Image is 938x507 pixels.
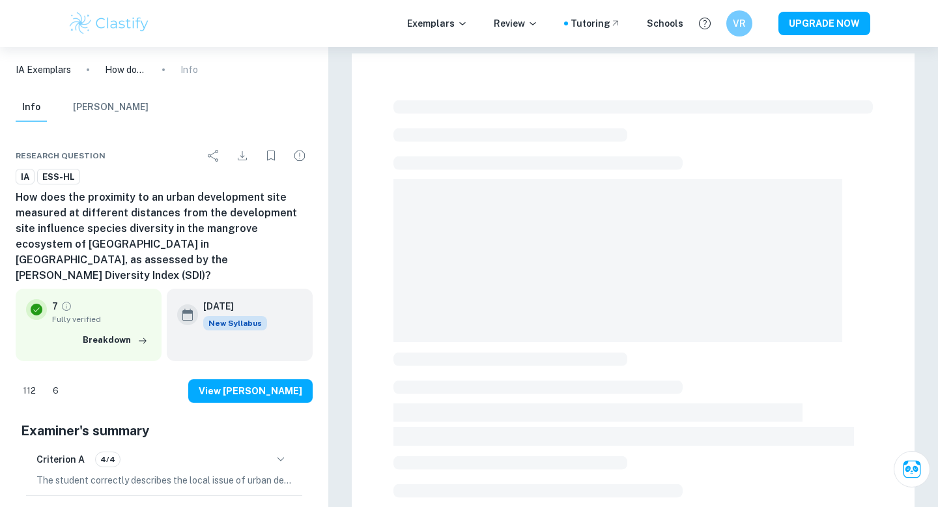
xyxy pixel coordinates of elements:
a: ESS-HL [37,169,80,185]
div: Bookmark [258,143,284,169]
button: [PERSON_NAME] [73,93,149,122]
a: Grade fully verified [61,300,72,312]
span: IA [16,171,34,184]
span: ESS-HL [38,171,79,184]
a: IA [16,169,35,185]
p: 7 [52,299,58,313]
h6: Criterion A [36,452,85,467]
p: Info [180,63,198,77]
p: The student correctly describes the local issue of urban development's impact on mangrove species... [36,473,292,487]
div: Like [16,381,43,401]
div: Starting from the May 2026 session, the ESS IA requirements have changed. We created this exempla... [203,316,267,330]
p: Review [494,16,538,31]
a: Tutoring [571,16,621,31]
span: New Syllabus [203,316,267,330]
a: IA Exemplars [16,63,71,77]
button: VR [726,10,752,36]
p: How does the proximity to an urban development site measured at different distances from the deve... [105,63,147,77]
h6: VR [732,16,747,31]
span: 6 [46,384,66,398]
button: Breakdown [79,330,151,350]
span: Fully verified [52,313,151,325]
span: 112 [16,384,43,398]
div: Report issue [287,143,313,169]
h6: How does the proximity to an urban development site measured at different distances from the deve... [16,190,313,283]
button: View [PERSON_NAME] [188,379,313,403]
div: Share [201,143,227,169]
a: Schools [647,16,683,31]
div: Download [229,143,255,169]
img: Clastify logo [68,10,150,36]
button: UPGRADE NOW [778,12,870,35]
p: Exemplars [407,16,468,31]
button: Info [16,93,47,122]
h5: Examiner's summary [21,421,307,441]
span: 4/4 [96,454,120,465]
button: Help and Feedback [694,12,716,35]
h6: [DATE] [203,299,257,313]
div: Dislike [46,381,66,401]
span: Research question [16,150,106,162]
button: Ask Clai [894,451,930,487]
